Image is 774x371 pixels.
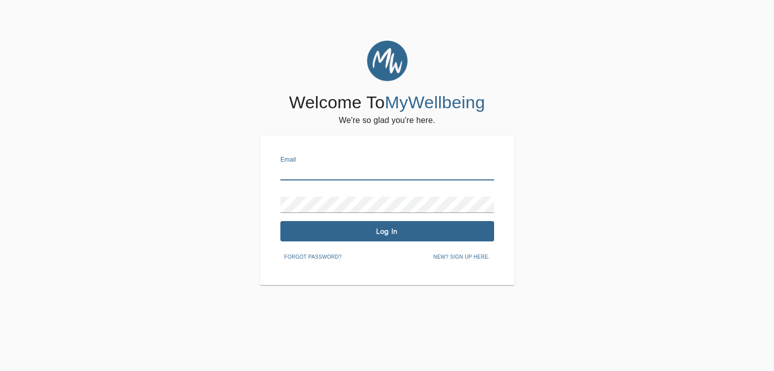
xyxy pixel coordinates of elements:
[429,250,494,265] button: New? Sign up here.
[339,113,435,128] h6: We're so glad you're here.
[433,253,490,262] span: New? Sign up here.
[385,92,485,112] span: MyWellbeing
[284,253,342,262] span: Forgot password?
[284,227,490,236] span: Log In
[367,41,408,81] img: MyWellbeing
[289,92,485,113] h4: Welcome To
[280,157,296,163] label: Email
[280,221,494,241] button: Log In
[280,250,346,265] button: Forgot password?
[280,252,346,260] a: Forgot password?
